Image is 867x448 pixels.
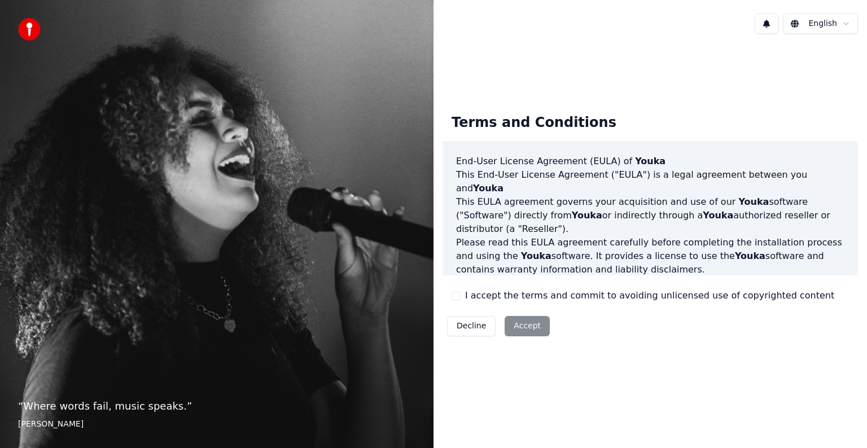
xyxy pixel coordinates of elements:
h3: End-User License Agreement (EULA) of [456,155,844,168]
span: Youka [572,210,602,221]
p: Please read this EULA agreement carefully before completing the installation process and using th... [456,236,844,276]
label: I accept the terms and commit to avoiding unlicensed use of copyrighted content [465,289,834,302]
p: “ Where words fail, music speaks. ” [18,398,415,414]
span: Youka [521,251,551,261]
span: Youka [738,196,769,207]
p: This EULA agreement governs your acquisition and use of our software ("Software") directly from o... [456,195,844,236]
div: Terms and Conditions [443,105,625,141]
footer: [PERSON_NAME] [18,419,415,430]
span: Youka [635,156,665,166]
p: This End-User License Agreement ("EULA") is a legal agreement between you and [456,168,844,195]
img: youka [18,18,41,41]
span: Youka [473,183,503,194]
span: Youka [735,251,765,261]
button: Decline [447,316,496,336]
span: Youka [703,210,733,221]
